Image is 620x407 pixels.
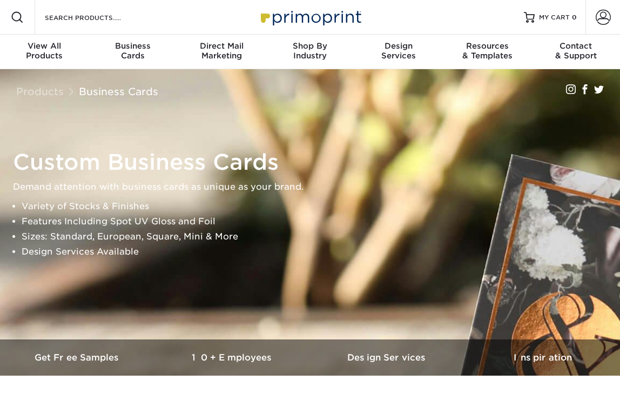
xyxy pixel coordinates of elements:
[443,41,531,61] div: & Templates
[354,41,443,51] span: Design
[155,352,310,363] h3: 10+ Employees
[44,11,149,24] input: SEARCH PRODUCTS.....
[89,41,177,51] span: Business
[22,199,617,214] li: Variety of Stocks & Finishes
[22,244,617,259] li: Design Services Available
[531,35,620,69] a: Contact& Support
[539,13,570,22] span: MY CART
[531,41,620,51] span: Contact
[266,41,354,51] span: Shop By
[310,339,465,376] a: Design Services
[443,35,531,69] a: Resources& Templates
[256,5,364,29] img: Primoprint
[572,14,577,21] span: 0
[354,35,443,69] a: DesignServices
[531,41,620,61] div: & Support
[89,35,177,69] a: BusinessCards
[177,41,266,51] span: Direct Mail
[266,41,354,61] div: Industry
[465,339,620,376] a: Inspiration
[16,85,64,97] a: Products
[465,352,620,363] h3: Inspiration
[22,214,617,229] li: Features Including Spot UV Gloss and Foil
[22,229,617,244] li: Sizes: Standard, European, Square, Mini & More
[177,41,266,61] div: Marketing
[354,41,443,61] div: Services
[89,41,177,61] div: Cards
[13,149,617,175] h1: Custom Business Cards
[79,85,158,97] a: Business Cards
[310,352,465,363] h3: Design Services
[443,41,531,51] span: Resources
[13,179,617,195] p: Demand attention with business cards as unique as your brand.
[155,339,310,376] a: 10+ Employees
[177,35,266,69] a: Direct MailMarketing
[266,35,354,69] a: Shop ByIndustry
